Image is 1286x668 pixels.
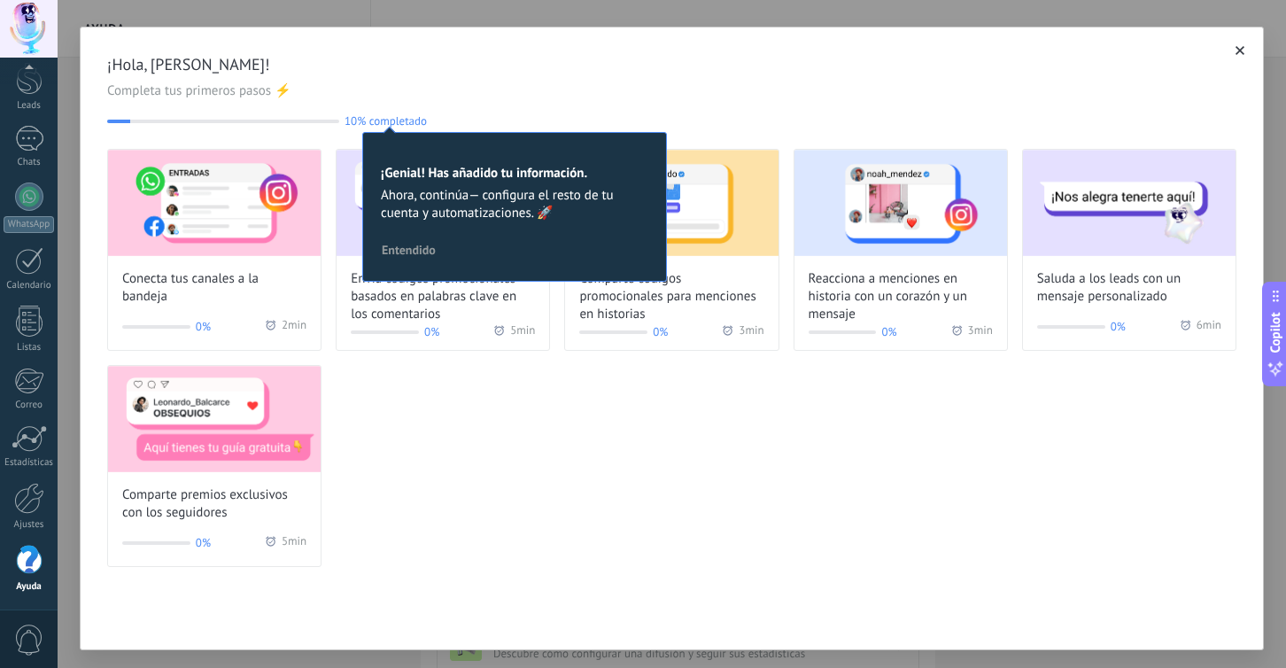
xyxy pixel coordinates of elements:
[4,400,55,411] div: Correo
[107,82,1236,100] span: Completa tus primeros pasos ⚡
[382,244,436,256] span: Entendido
[1037,270,1221,306] span: Saluda a los leads con un mensaje personalizado
[108,366,321,472] img: Share exclusive rewards with followers
[510,323,535,341] span: 5 min
[4,216,54,233] div: WhatsApp
[968,323,993,341] span: 3 min
[107,54,1236,75] span: ¡Hola, [PERSON_NAME]!
[809,270,993,323] span: Reacciona a menciones en historia con un corazón y un mensaje
[1111,318,1126,336] span: 0%
[4,100,55,112] div: Leads
[345,114,427,128] span: 10% completado
[794,150,1007,256] img: React to story mentions with a heart and personalized message
[653,323,668,341] span: 0%
[4,457,55,469] div: Estadísticas
[1197,318,1221,336] span: 6 min
[374,237,444,263] button: Entendido
[381,187,648,222] span: Ahora, continúa— configura el resto de tu cuenta y automatizaciones. 🚀
[381,165,648,182] h2: ¡Genial! Has añadido tu información.
[739,323,763,341] span: 3 min
[282,318,306,336] span: 2 min
[4,342,55,353] div: Listas
[4,581,55,593] div: Ayuda
[196,534,211,552] span: 0%
[4,519,55,531] div: Ajustes
[108,150,321,256] img: Connect your channels to the inbox
[579,270,763,323] span: Comparte códigos promocionales para menciones en historias
[565,150,778,256] img: Share promo codes for story mentions
[1023,150,1236,256] img: Greet leads with a custom message (Wizard onboarding modal)
[351,270,535,323] span: Envía códigos promocionales basados en palabras clave en los comentarios
[282,534,306,552] span: 5 min
[122,486,306,522] span: Comparte premios exclusivos con los seguidores
[122,270,306,306] span: Conecta tus canales a la bandeja
[1267,313,1284,353] span: Copilot
[4,157,55,168] div: Chats
[196,318,211,336] span: 0%
[424,323,439,341] span: 0%
[337,150,549,256] img: Send promo codes based on keywords in comments (Wizard onboarding modal)
[881,323,896,341] span: 0%
[4,280,55,291] div: Calendario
